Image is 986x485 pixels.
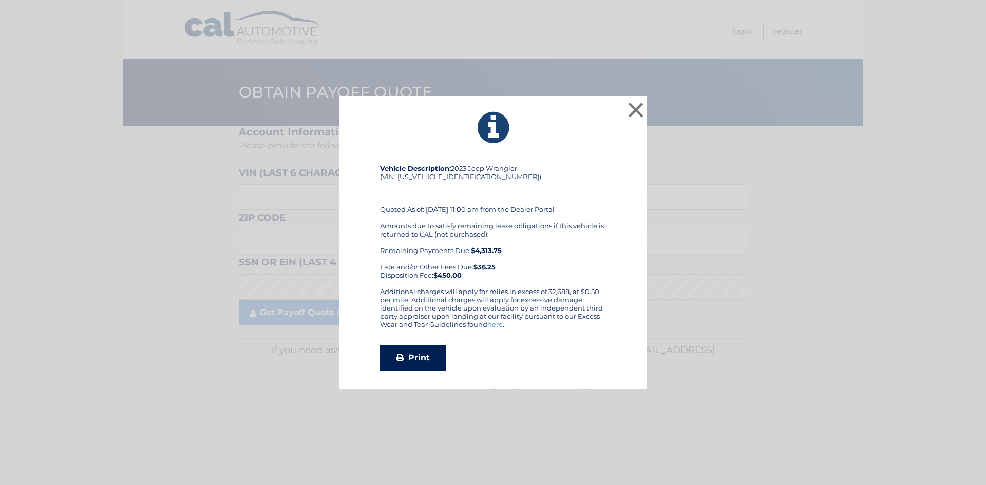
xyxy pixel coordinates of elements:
[380,164,451,172] strong: Vehicle Description:
[487,320,503,328] a: here
[471,246,502,255] b: $4,313.75
[433,271,462,279] strong: $450.00
[380,287,606,337] div: Additional charges will apply for miles in excess of 32,688, at $0.50 per mile. Additional charge...
[380,345,446,371] a: Print
[473,263,496,271] b: $36.25
[380,222,606,279] div: Amounts due to satisfy remaining lease obligations if this vehicle is returned to CAL (not purcha...
[380,164,606,287] div: 2023 Jeep Wrangler (VIN: [US_VEHICLE_IDENTIFICATION_NUMBER]) Quoted As of: [DATE] 11:00 am from t...
[625,100,646,120] button: ×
